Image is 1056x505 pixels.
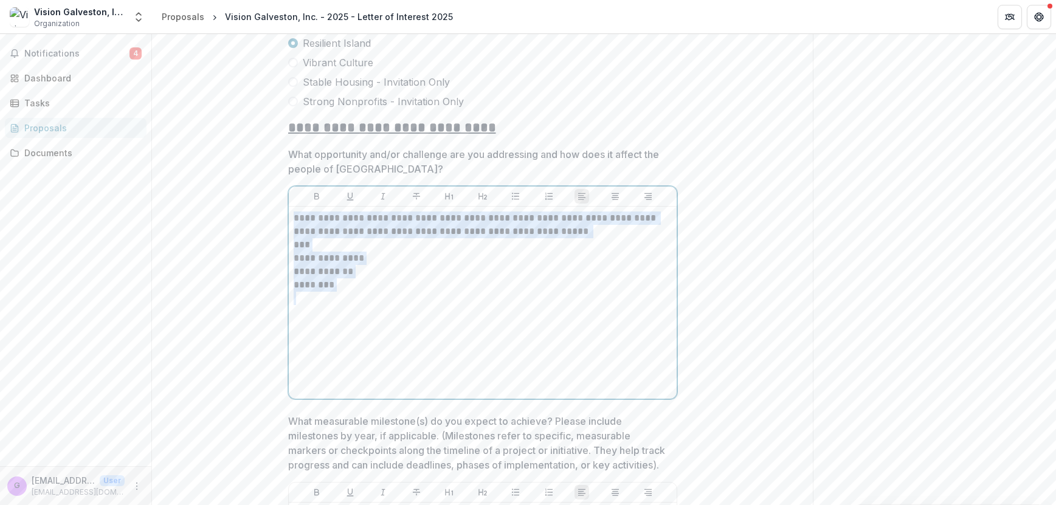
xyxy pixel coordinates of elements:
[343,189,357,204] button: Underline
[542,189,556,204] button: Ordered List
[309,485,324,500] button: Bold
[157,8,458,26] nav: breadcrumb
[641,485,655,500] button: Align Right
[998,5,1022,29] button: Partners
[343,485,357,500] button: Underline
[409,189,424,204] button: Strike
[34,18,80,29] span: Organization
[5,143,147,163] a: Documents
[303,75,450,89] span: Stable Housing - Invitation Only
[442,189,457,204] button: Heading 1
[129,47,142,60] span: 4
[575,189,589,204] button: Align Left
[32,487,125,498] p: [EMAIL_ADDRESS][DOMAIN_NAME]
[376,189,390,204] button: Italicize
[309,189,324,204] button: Bold
[641,189,655,204] button: Align Right
[475,189,490,204] button: Heading 2
[575,485,589,500] button: Align Left
[10,7,29,27] img: Vision Galveston, Inc.
[288,414,670,472] p: What measurable milestone(s) do you expect to achieve? Please include milestones by year, if appl...
[24,146,137,159] div: Documents
[508,189,523,204] button: Bullet List
[303,55,373,70] span: Vibrant Culture
[100,475,125,486] p: User
[1027,5,1051,29] button: Get Help
[608,485,623,500] button: Align Center
[542,485,556,500] button: Ordered List
[32,474,95,487] p: [EMAIL_ADDRESS][DOMAIN_NAME]
[508,485,523,500] button: Bullet List
[225,10,453,23] div: Vision Galveston, Inc. - 2025 - Letter of Interest 2025
[5,68,147,88] a: Dashboard
[5,118,147,138] a: Proposals
[162,10,204,23] div: Proposals
[303,94,464,109] span: Strong Nonprofits - Invitation Only
[288,147,670,176] p: What opportunity and/or challenge are you addressing and how does it affect the people of [GEOGRA...
[24,122,137,134] div: Proposals
[24,72,137,84] div: Dashboard
[34,5,125,18] div: Vision Galveston, Inc.
[442,485,457,500] button: Heading 1
[5,44,147,63] button: Notifications4
[376,485,390,500] button: Italicize
[475,485,490,500] button: Heading 2
[24,49,129,59] span: Notifications
[130,5,147,29] button: Open entity switcher
[14,482,20,490] div: grants@visiongalveston.com
[157,8,209,26] a: Proposals
[303,36,371,50] span: Resilient Island
[5,93,147,113] a: Tasks
[608,189,623,204] button: Align Center
[24,97,137,109] div: Tasks
[129,479,144,493] button: More
[409,485,424,500] button: Strike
